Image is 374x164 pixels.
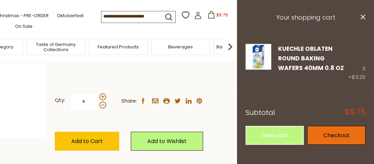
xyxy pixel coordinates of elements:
[168,44,193,49] a: Beverages
[57,12,84,20] a: Oktoberfest
[246,44,271,82] a: Kuechle Oblaten Round Baking Wafers 40mm 0.8 oz
[98,44,139,49] a: Featured Products
[55,132,119,151] button: Add to Cart
[348,44,365,82] div: 3 ×
[307,126,365,145] a: Checkout
[71,137,103,145] span: Add to Cart
[70,92,98,111] input: Qty:
[246,44,271,70] img: Kuechle Oblaten Round Baking Wafers 40mm 0.8 oz
[131,132,203,151] a: Add to Wishlist
[278,45,344,72] a: Kuechle Oblaten Round Baking Wafers 40mm 0.8 oz
[15,23,33,30] a: On Sale
[223,40,237,54] img: next arrow
[55,96,65,105] strong: Qty:
[352,73,365,81] span: $3.25
[246,108,275,117] span: Subtotal
[216,12,228,18] span: $9.75
[28,42,83,52] a: Taste of Germany Collections
[121,97,137,105] span: Share:
[345,108,365,116] span: $9.75
[216,44,270,49] a: Baking, Cakes, Desserts
[246,126,304,145] a: View cart
[203,11,232,21] button: $9.75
